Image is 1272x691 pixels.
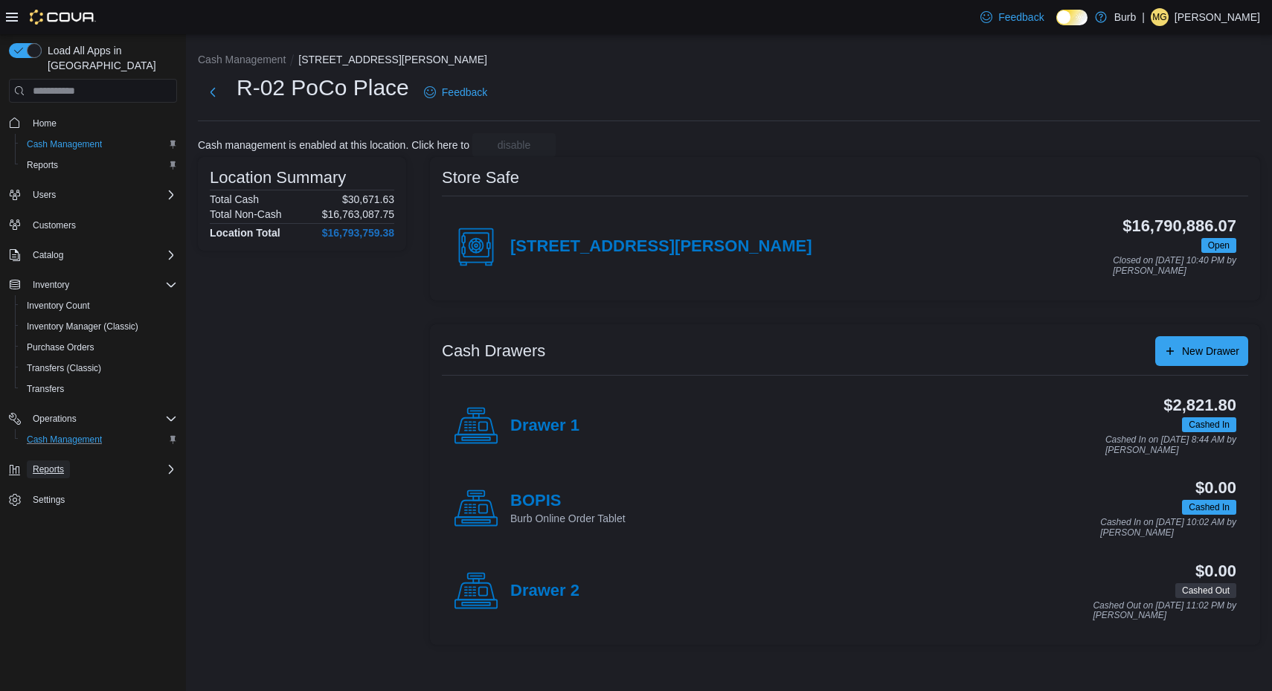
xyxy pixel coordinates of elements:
[998,10,1044,25] span: Feedback
[3,489,183,510] button: Settings
[21,156,177,174] span: Reports
[21,156,64,174] a: Reports
[21,359,177,377] span: Transfers (Classic)
[27,300,90,312] span: Inventory Count
[33,189,56,201] span: Users
[510,417,579,436] h4: Drawer 1
[1056,25,1057,26] span: Dark Mode
[27,113,177,132] span: Home
[15,134,183,155] button: Cash Management
[1208,239,1230,252] span: Open
[15,295,183,316] button: Inventory Count
[21,297,177,315] span: Inventory Count
[9,106,177,549] nav: Complex example
[21,380,70,398] a: Transfers
[1182,500,1236,515] span: Cashed In
[27,410,177,428] span: Operations
[27,216,177,234] span: Customers
[1182,584,1230,597] span: Cashed Out
[198,77,228,107] button: Next
[3,184,183,205] button: Users
[15,316,183,337] button: Inventory Manager (Classic)
[27,276,75,294] button: Inventory
[3,214,183,236] button: Customers
[21,338,177,356] span: Purchase Orders
[342,193,394,205] p: $30,671.63
[33,249,63,261] span: Catalog
[15,337,183,358] button: Purchase Orders
[21,380,177,398] span: Transfers
[1152,8,1166,26] span: MG
[1100,518,1236,538] p: Cashed In on [DATE] 10:02 AM by [PERSON_NAME]
[1182,417,1236,432] span: Cashed In
[33,279,69,291] span: Inventory
[33,219,76,231] span: Customers
[1189,501,1230,514] span: Cashed In
[21,318,177,335] span: Inventory Manager (Classic)
[1163,396,1236,414] h3: $2,821.80
[1114,8,1137,26] p: Burb
[27,159,58,171] span: Reports
[442,169,519,187] h3: Store Safe
[442,342,545,360] h3: Cash Drawers
[510,237,812,257] h4: [STREET_ADDRESS][PERSON_NAME]
[33,118,57,129] span: Home
[1182,344,1239,359] span: New Drawer
[15,379,183,399] button: Transfers
[27,186,177,204] span: Users
[442,85,487,100] span: Feedback
[27,115,62,132] a: Home
[198,139,469,151] p: Cash management is enabled at this location. Click here to
[21,338,100,356] a: Purchase Orders
[15,358,183,379] button: Transfers (Classic)
[510,582,579,601] h4: Drawer 2
[1113,256,1236,276] p: Closed on [DATE] 10:40 PM by [PERSON_NAME]
[33,463,64,475] span: Reports
[198,54,286,65] button: Cash Management
[27,321,138,332] span: Inventory Manager (Classic)
[1122,217,1236,235] h3: $16,790,886.07
[510,492,626,511] h4: BOPIS
[210,169,346,187] h3: Location Summary
[974,2,1050,32] a: Feedback
[1195,562,1236,580] h3: $0.00
[27,138,102,150] span: Cash Management
[237,73,409,103] h1: R-02 PoCo Place
[21,318,144,335] a: Inventory Manager (Classic)
[27,490,177,509] span: Settings
[27,186,62,204] button: Users
[1195,479,1236,497] h3: $0.00
[1201,238,1236,253] span: Open
[27,434,102,446] span: Cash Management
[27,491,71,509] a: Settings
[21,297,96,315] a: Inventory Count
[27,246,177,264] span: Catalog
[42,43,177,73] span: Load All Apps in [GEOGRAPHIC_DATA]
[27,362,101,374] span: Transfers (Classic)
[27,383,64,395] span: Transfers
[322,227,394,239] h4: $16,793,759.38
[210,208,282,220] h6: Total Non-Cash
[498,138,530,152] span: disable
[15,155,183,176] button: Reports
[33,413,77,425] span: Operations
[1105,435,1236,455] p: Cashed In on [DATE] 8:44 AM by [PERSON_NAME]
[15,429,183,450] button: Cash Management
[33,494,65,506] span: Settings
[3,408,183,429] button: Operations
[210,227,280,239] h4: Location Total
[472,133,556,157] button: disable
[21,431,108,449] a: Cash Management
[21,359,107,377] a: Transfers (Classic)
[198,52,1260,70] nav: An example of EuiBreadcrumbs
[21,135,108,153] a: Cash Management
[30,10,96,25] img: Cova
[27,246,69,264] button: Catalog
[3,112,183,133] button: Home
[1056,10,1088,25] input: Dark Mode
[3,274,183,295] button: Inventory
[1155,336,1248,366] button: New Drawer
[510,511,626,526] p: Burb Online Order Tablet
[21,431,177,449] span: Cash Management
[21,135,177,153] span: Cash Management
